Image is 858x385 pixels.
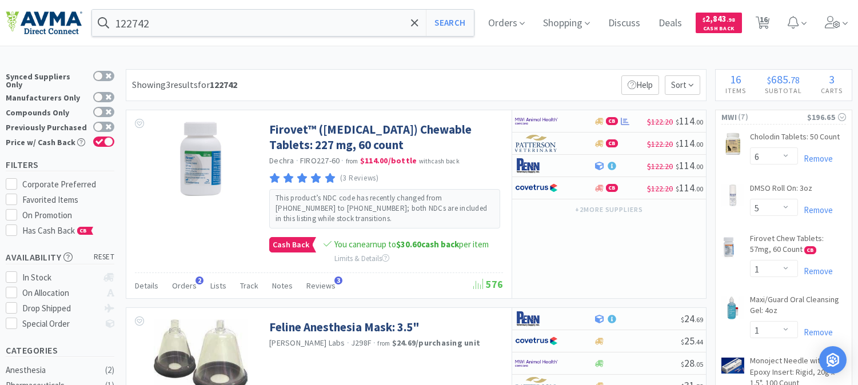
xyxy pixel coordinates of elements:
[515,157,558,174] img: e1133ece90fa4a959c5ae41b0808c578_9.png
[210,280,226,291] span: Lists
[6,158,114,171] h5: Filters
[621,75,659,95] p: Help
[767,74,771,86] span: $
[755,85,811,96] h4: Subtotal
[721,111,737,123] span: MWI
[798,327,833,338] a: Remove
[306,280,336,291] span: Reviews
[6,251,114,264] h5: Availability
[676,181,703,194] span: 114
[771,72,788,86] span: 685
[829,72,835,86] span: 3
[665,75,700,95] span: Sort
[296,155,298,166] span: ·
[676,159,703,172] span: 114
[392,338,481,348] strong: $24.69 / purchasing unit
[703,26,735,33] span: Cash Back
[681,315,684,324] span: $
[473,278,503,291] span: 576
[515,332,558,350] img: 77fca1acd8b6420a9015268ca798ef17_1.png
[721,133,744,155] img: e77680b11cc048cd93748b7c361e07d2_7903.png
[195,276,203,284] span: 2
[676,114,703,127] span: 114
[396,239,421,250] span: $30.60
[272,280,293,291] span: Notes
[132,78,237,93] div: Showing 3 results
[22,178,115,191] div: Corporate Preferred
[396,239,459,250] strong: cash back
[515,355,558,372] img: f6b2451649754179b5b4e0c70c3f7cb0_2.png
[606,140,617,147] span: CB
[22,286,98,300] div: On Allocation
[198,79,237,90] span: for
[22,317,98,331] div: Special Order
[373,338,376,348] span: ·
[426,10,473,36] button: Search
[798,266,833,276] a: Remove
[515,113,558,130] img: f6b2451649754179b5b4e0c70c3f7cb0_2.png
[6,71,87,89] div: Synced Suppliers Only
[695,315,703,324] span: . 69
[681,334,703,347] span: 25
[695,338,703,346] span: . 44
[22,208,115,222] div: On Promotion
[681,360,684,368] span: $
[807,111,846,123] div: $196.65
[163,122,238,196] img: 0fd83f4013d944e191d1149c4c1a6528_475976.jpeg
[210,79,237,90] strong: 122742
[22,302,98,315] div: Drop Shipped
[276,193,494,224] p: This product’s NDC code has recently changed from [PHONE_NUMBER] to [PHONE_NUMBER]; both NDCs are...
[695,140,703,149] span: . 00
[269,155,294,166] a: Dechra
[727,16,735,23] span: . 98
[798,204,833,215] a: Remove
[647,161,673,171] span: $122.20
[334,276,342,284] span: 3
[819,346,847,374] div: Open Intercom Messenger
[334,254,389,263] span: Limits & Details
[721,296,744,319] img: df83cedb210b45b9a366dbba8c33f8a1_18075.png
[695,360,703,368] span: . 05
[681,338,684,346] span: $
[647,183,673,194] span: $122.20
[606,118,617,125] span: CB
[750,183,812,199] a: DMSO Roll On: 3oz
[676,162,679,171] span: $
[750,294,846,321] a: Maxi/Guard Oral Cleansing Gel: 4oz
[703,13,735,24] span: 2,843
[721,235,736,258] img: 2f7751e0bef24510b0033b47b99fed39_617033.png
[340,173,379,185] p: (3 Reviews)
[515,135,558,152] img: f5e969b455434c6296c6d81ef179fa71_3.png
[6,363,98,377] div: Anesthesia
[696,7,742,38] a: $2,843.98Cash Back
[755,74,811,85] div: .
[172,280,197,291] span: Orders
[269,319,420,335] a: Feline Anesthesia Mask: 3.5"
[695,162,703,171] span: . 00
[569,202,649,218] button: +2more suppliers
[22,225,94,236] span: Has Cash Back
[730,72,741,86] span: 16
[6,137,87,146] div: Price w/ Cash Back
[240,280,258,291] span: Track
[676,118,679,126] span: $
[716,85,755,96] h4: Items
[6,122,87,131] div: Previously Purchased
[798,153,833,164] a: Remove
[22,271,98,284] div: In Stock
[6,107,87,117] div: Compounds Only
[78,227,89,234] span: CB
[6,344,114,357] h5: Categories
[606,185,617,191] span: CB
[334,239,489,250] span: You can earn up to per item
[347,338,349,348] span: ·
[94,251,115,263] span: reset
[681,356,703,370] span: 28
[695,118,703,126] span: . 00
[351,338,372,348] span: J298F
[92,10,474,36] input: Search by item, sku, manufacturer, ingredient, size...
[515,310,558,327] img: e1133ece90fa4a959c5ae41b0808c578_9.png
[515,179,558,196] img: 77fca1acd8b6420a9015268ca798ef17_1.png
[269,338,345,348] a: [PERSON_NAME] Labs
[360,155,417,166] strong: $114.00 / bottle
